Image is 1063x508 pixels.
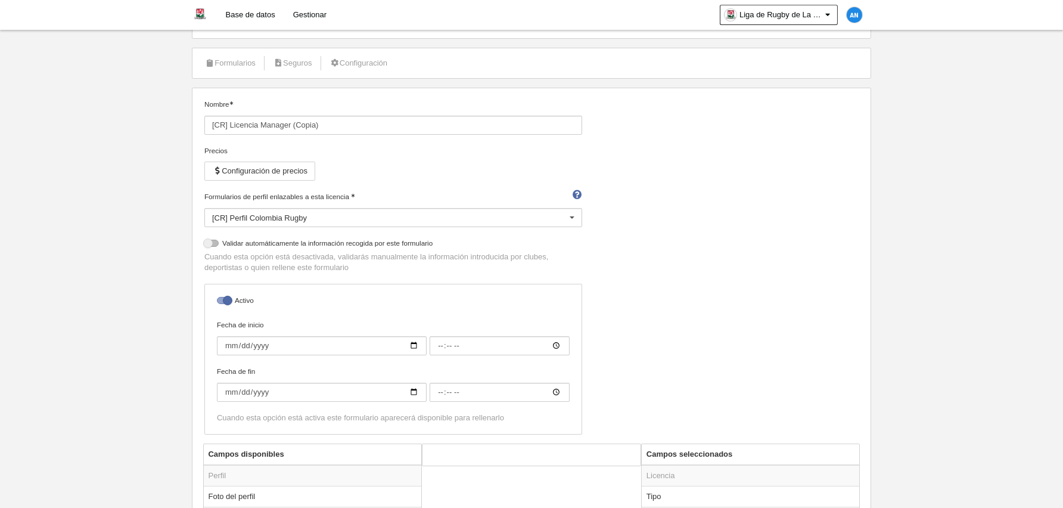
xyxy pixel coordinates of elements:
a: Configuración [324,54,394,72]
th: Campos disponibles [204,444,422,465]
div: Precios [204,145,582,156]
input: Fecha de inicio [217,336,427,355]
th: Campos seleccionados [642,444,860,465]
td: Foto del perfil [204,486,422,507]
label: Fecha de fin [217,366,570,402]
p: Cuando esta opción está desactivada, validarás manualmente la información introducida por clubes,... [204,252,582,273]
input: Fecha de fin [430,383,570,402]
input: Fecha de fin [217,383,427,402]
a: Seguros [267,54,319,72]
a: Liga de Rugby de La Guajira [720,5,838,25]
a: Formularios [198,54,262,72]
span: Liga de Rugby de La Guajira [739,9,823,21]
div: Cuando esta opción está activa este formulario aparecerá disponible para rellenarlo [217,413,570,423]
input: Fecha de inicio [430,336,570,355]
label: Nombre [204,99,582,135]
i: Obligatorio [229,101,233,105]
input: Nombre [204,116,582,135]
img: Liga de Rugby de La Guajira [192,7,207,21]
label: Validar automáticamente la información recogida por este formulario [204,238,582,252]
label: Formularios de perfil enlazables a esta licencia [204,191,582,202]
button: Configuración de precios [204,162,315,181]
label: Activo [217,295,570,309]
td: Licencia [642,465,860,487]
img: OaE6J2O1JVAt.30x30.jpg [725,9,736,21]
label: Fecha de inicio [217,320,570,355]
td: Perfil [204,465,422,487]
span: [CR] Perfil Colombia Rugby [212,213,307,222]
td: Tipo [642,486,860,507]
i: Obligatorio [351,194,355,197]
img: c2l6ZT0zMHgzMCZmcz05JnRleHQ9QU4mYmc9MWU4OGU1.png [847,7,862,23]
